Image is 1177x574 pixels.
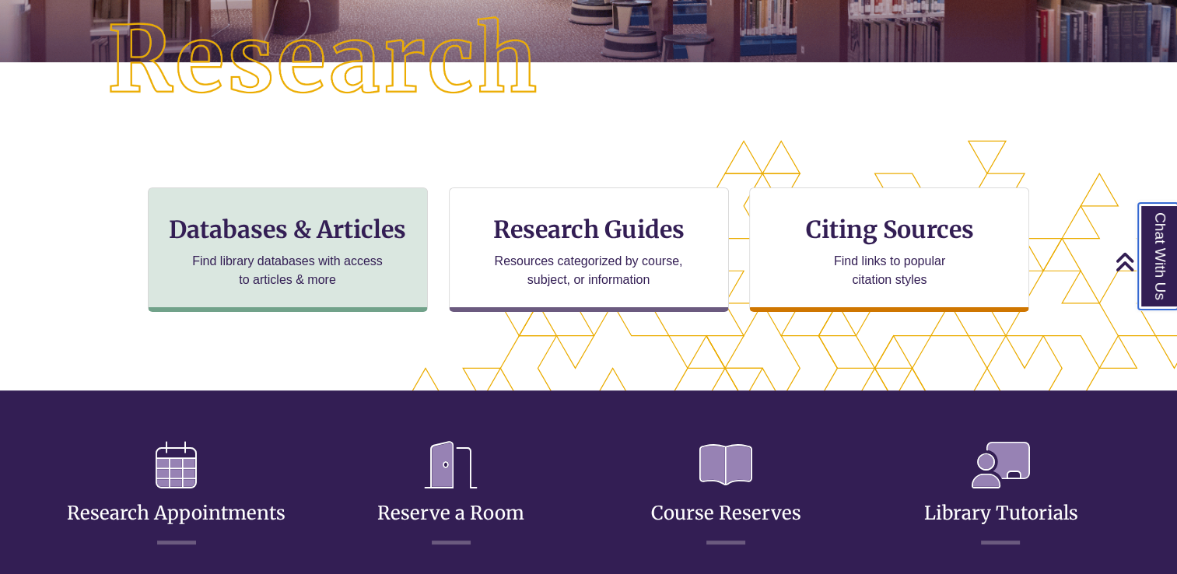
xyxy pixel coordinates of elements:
[161,215,415,244] h3: Databases & Articles
[487,252,690,289] p: Resources categorized by course, subject, or information
[148,187,428,312] a: Databases & Articles Find library databases with access to articles & more
[1115,251,1173,272] a: Back to Top
[651,464,801,525] a: Course Reserves
[449,187,729,312] a: Research Guides Resources categorized by course, subject, or information
[462,215,716,244] h3: Research Guides
[186,252,389,289] p: Find library databases with access to articles & more
[67,464,285,525] a: Research Appointments
[923,464,1077,525] a: Library Tutorials
[377,464,524,525] a: Reserve a Room
[749,187,1029,312] a: Citing Sources Find links to popular citation styles
[814,252,965,289] p: Find links to popular citation styles
[795,215,985,244] h3: Citing Sources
